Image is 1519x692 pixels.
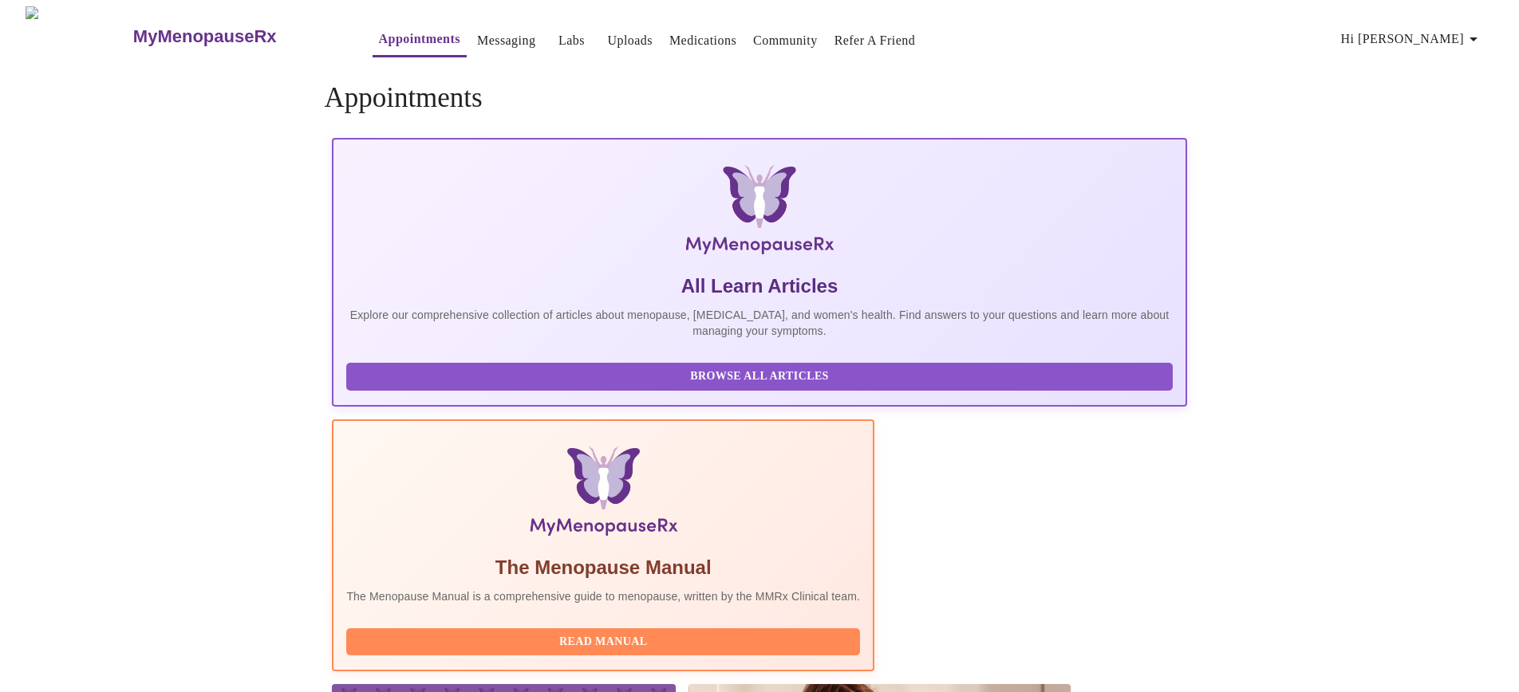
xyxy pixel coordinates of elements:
h3: MyMenopauseRx [133,26,277,47]
button: Messaging [471,25,542,57]
button: Appointments [373,23,467,57]
a: Appointments [379,28,460,50]
span: Read Manual [362,632,844,652]
span: Browse All Articles [362,367,1156,387]
a: Uploads [607,29,653,52]
a: Read Manual [346,634,864,647]
button: Uploads [601,25,659,57]
p: Explore our comprehensive collection of articles about menopause, [MEDICAL_DATA], and women's hea... [346,307,1172,339]
a: Refer a Friend [834,29,916,52]
a: Messaging [477,29,535,52]
button: Community [747,25,824,57]
a: Browse All Articles [346,368,1176,382]
img: MyMenopauseRx Logo [475,165,1044,261]
a: Labs [558,29,585,52]
button: Browse All Articles [346,363,1172,391]
a: Community [753,29,818,52]
h5: The Menopause Manual [346,555,860,580]
h5: All Learn Articles [346,273,1172,299]
button: Medications [663,25,743,57]
span: Hi [PERSON_NAME] [1341,28,1483,50]
a: Medications [669,29,736,52]
a: MyMenopauseRx [131,9,340,65]
p: The Menopause Manual is a comprehensive guide to menopause, written by the MMRx Clinical team. [346,588,860,604]
img: Menopause Manual [428,446,779,542]
button: Refer a Friend [828,25,922,57]
h4: Appointments [324,82,1194,114]
button: Labs [546,25,597,57]
button: Hi [PERSON_NAME] [1335,23,1489,55]
img: MyMenopauseRx Logo [26,6,131,66]
button: Read Manual [346,628,860,656]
